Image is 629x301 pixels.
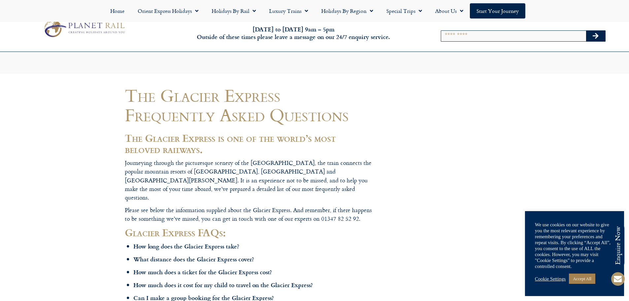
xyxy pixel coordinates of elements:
nav: Menu [3,3,626,19]
a: Accept All [569,274,595,284]
h1: The Glacier Express Frequently Asked Questions [125,86,372,125]
strong: How much does a ticket for the Glacier Express cost? [133,268,272,276]
strong: How much does it cost for my child to travel on the Glacier Express? [133,281,313,289]
a: About Us [429,3,470,19]
a: Start your Journey [470,3,525,19]
a: Cookie Settings [535,276,566,282]
div: We use cookies on our website to give you the most relevant experience by remembering your prefer... [535,222,614,269]
strong: What distance does the Glacier Express cover? [133,255,254,263]
a: Home [104,3,131,19]
a: Holidays by Rail [205,3,262,19]
button: Search [586,31,605,41]
strong: How long does the Glacier Express take? [133,242,239,250]
h2: The Glacier Express is one of the world’s most beloved railways. [125,132,372,155]
a: Orient Express Holidays [131,3,205,19]
a: Special Trips [380,3,429,19]
p: Journeying through the picturesque scenery of the [GEOGRAPHIC_DATA], the train connects the popul... [125,159,372,202]
h2: Glacier Express FAQs: [125,227,372,238]
p: Please see below the information supplied about the Glacier Express. And remember, if there happe... [125,206,372,223]
a: Holidays by Region [315,3,380,19]
a: Luxury Trains [262,3,315,19]
h6: [DATE] to [DATE] 9am – 5pm Outside of these times please leave a message on our 24/7 enquiry serv... [169,25,418,41]
img: Planet Rail Train Holidays Logo [41,18,127,39]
